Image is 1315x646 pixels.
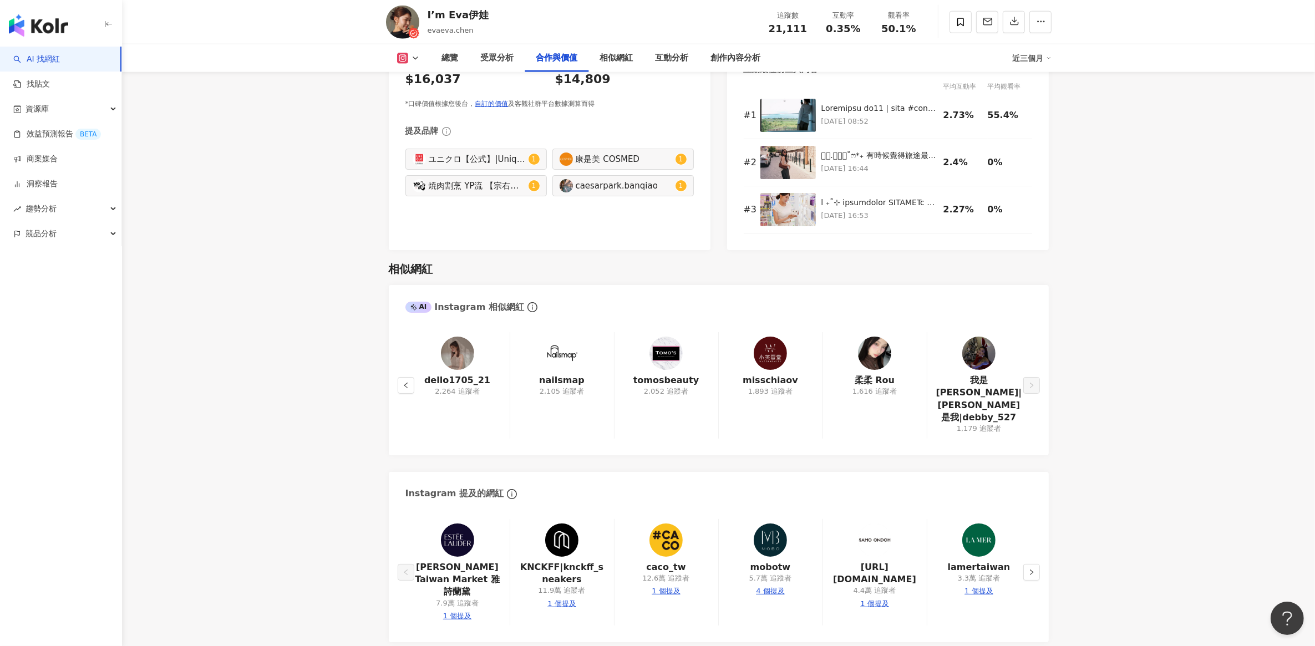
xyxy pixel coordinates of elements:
[754,337,787,374] a: KOL Avatar
[826,23,860,34] span: 0.35%
[555,71,611,88] div: $14,809
[649,337,683,370] img: KOL Avatar
[443,611,471,621] div: 1 個提及
[1271,602,1304,635] iframe: Help Scout Beacon - Open
[475,100,509,108] a: 自訂的價值
[642,573,689,583] div: 12.6萬 追蹤者
[13,205,21,213] span: rise
[13,179,58,190] a: 洞察報告
[13,129,101,140] a: 效益預測報告BETA
[832,561,918,586] a: [URL][DOMAIN_NAME]
[854,586,896,596] div: 4.4萬 追蹤者
[9,14,68,37] img: logo
[962,337,996,370] img: KOL Avatar
[405,302,432,313] div: AI
[529,154,540,165] sup: 1
[560,179,573,192] img: KOL Avatar
[760,146,816,179] img: 𓂃𓂃.⸝⸝⸝˚ෆ*₊ 有時候覺得旅途最美的風景不是景點 而是街頭的光影和建築線條 布達佩斯隨手一拍竟然有種雜誌街拍感(*´﹀`*) 穿的是我很愛的一套輕盈感穿搭 細肩壓折排扣上衣,剪裁有點娃娃裝...
[440,125,453,138] span: info-circle
[441,337,474,370] img: KOL Avatar
[754,337,787,370] img: KOL Avatar
[744,109,755,121] div: # 1
[1023,564,1040,581] button: right
[600,52,633,65] div: 相似網紅
[532,182,536,190] span: 1
[405,71,461,88] div: $16,037
[649,523,683,561] a: KOL Avatar
[26,221,57,246] span: 競品分析
[405,125,439,137] div: 提及品牌
[441,523,474,561] a: KOL Avatar
[428,26,474,34] span: evaeva.chen
[652,586,680,596] div: 1 個提及
[545,337,578,370] img: KOL Avatar
[744,204,755,216] div: # 3
[576,180,673,192] div: caesarpark.banqiao
[679,155,683,163] span: 1
[436,598,479,608] div: 7.9萬 追蹤者
[424,374,490,386] a: dello1705_21
[405,487,504,500] div: Instagram 提及的網紅
[711,52,761,65] div: 創作內容分析
[860,599,888,609] div: 1 個提及
[988,156,1027,169] div: 0%
[403,382,409,389] span: left
[756,586,784,596] div: 4 個提及
[505,487,519,501] span: info-circle
[988,81,1032,92] div: 平均觀看率
[988,204,1027,216] div: 0%
[943,204,982,216] div: 2.27%
[442,52,459,65] div: 總覽
[13,79,50,90] a: 找貼文
[1013,49,1052,67] div: 近三個月
[633,374,699,386] a: tomosbeauty
[754,523,787,561] a: KOL Avatar
[1028,569,1035,576] span: right
[26,196,57,221] span: 趨勢分析
[545,523,578,561] a: KOL Avatar
[405,99,694,109] div: *口碑價值根據您後台， 及客觀社群平台數據測算而得
[526,301,539,314] span: info-circle
[413,152,426,166] img: KOL Avatar
[547,599,576,609] div: 1 個提及
[943,156,982,169] div: 2.4%
[441,523,474,557] img: KOL Avatar
[13,54,60,65] a: searchAI 找網紅
[988,109,1027,121] div: 55.4%
[13,154,58,165] a: 商案媒合
[858,523,891,557] img: KOL Avatar
[536,52,578,65] div: 合作與價值
[878,10,920,21] div: 觀看率
[1023,377,1040,394] button: right
[962,523,996,561] a: KOL Avatar
[962,523,996,557] img: KOL Avatar
[649,337,683,374] a: KOL Avatar
[858,523,891,561] a: KOL Avatar
[676,154,687,165] sup: 1
[754,523,787,557] img: KOL Avatar
[26,96,49,121] span: 資源庫
[414,561,501,598] a: [PERSON_NAME] Taiwan Market 雅詩蘭黛
[748,386,793,396] div: 1,893 追蹤者
[767,10,809,21] div: 追蹤數
[646,561,686,573] a: caco_tw
[750,561,791,573] a: mobotw
[435,386,479,396] div: 2,264 追蹤者
[405,301,524,313] div: Instagram 相似網紅
[936,374,1022,424] a: 我是[PERSON_NAME]|[PERSON_NAME]是我|debby_527
[545,337,578,374] a: KOL Avatar
[519,561,605,586] a: KNCKFF|knckff_sneakers
[821,197,938,208] div: l ₊˚⊹ ipsumdolor SITAMETc #adi elitseddoeiusmodte～ incididunt： 🧡Utlaboreetdolore #magna → aliq,en...
[413,179,426,192] img: KOL Avatar
[858,337,891,374] a: KOL Avatar
[943,81,988,92] div: 平均互動率
[532,155,536,163] span: 1
[760,99,816,132] img: Eva開箱飯店系列 ep10 | 宜蘭住宿 #文末抽獎 這次帶大家來到位在蘭陽溪畔的全新民宿 澤木行旅 The Riverwood 🏡✨ 白色簡約的建築立在溪邊 房間乾淨舒適以木質調為主軸簡單卻...
[943,109,982,121] div: 2.73%
[429,180,526,192] div: 焼肉割烹 YP流 【宗右衛門町本店】[GEOGRAPHIC_DATA]/グルメ/デート
[855,374,895,386] a: 柔柔 Rou
[821,162,938,175] p: [DATE] 16:44
[398,377,414,394] button: left
[441,337,474,374] a: KOL Avatar
[948,561,1011,573] a: lamertaiwan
